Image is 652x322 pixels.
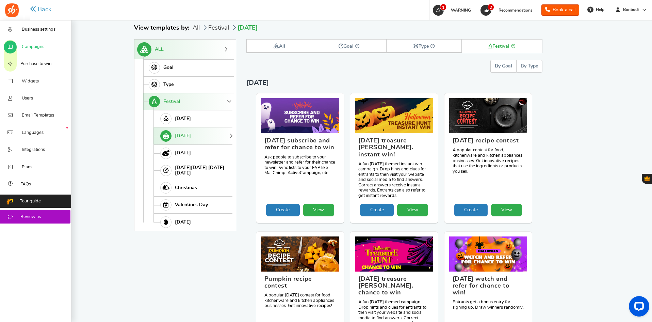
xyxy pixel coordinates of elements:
[153,127,232,144] a: [DATE]
[339,44,360,49] strong: Goal
[488,4,494,11] span: 2
[20,214,41,220] span: Review us
[175,116,191,122] span: [DATE]
[155,47,164,52] span: ALL
[22,164,32,170] span: Plans
[594,7,604,13] span: Help
[22,95,33,102] span: Users
[454,204,488,216] a: Create
[20,198,41,204] span: Tour guide
[264,137,336,154] h3: [DATE] subscribe and refer for chance to win
[175,202,208,208] span: Valentines Day
[175,185,197,191] span: Christmas
[22,130,44,136] span: Languages
[355,133,433,203] figcaption: A fun [DATE] themed instant win campaign. Drop hints and clues for entrants to then visit your we...
[516,60,542,73] button: By Type
[22,44,44,50] span: Campaigns
[175,165,230,177] span: [DATE][DATE] [DATE][DATE]
[585,4,608,15] a: Help
[453,137,524,148] h3: [DATE] recipe contest
[163,65,174,71] span: Goal
[266,204,300,216] a: Create
[134,25,189,31] strong: View templates by:
[143,76,232,93] a: Type
[246,79,269,86] span: [DATE]
[175,150,191,156] span: [DATE]
[22,78,39,85] span: Widgets
[645,176,650,181] span: Gratisfaction
[453,276,524,300] h3: [DATE] watch and refer for chance to win!
[273,44,286,49] strong: All
[541,4,579,16] a: Book a call
[488,44,516,49] strong: Festival
[193,24,200,32] li: All
[22,112,54,119] span: Email Templates
[449,133,527,203] figcaption: A popular contest for food, kitchenware and kitchen appliances businesses. Get innovative recipes...
[623,293,652,322] iframe: LiveChat chat widget
[153,144,232,162] a: [DATE]
[358,276,430,300] h3: [DATE] treasure [PERSON_NAME]. chance to win
[66,127,68,128] em: New
[143,59,232,76] a: Goal
[134,40,232,59] a: ALL
[163,99,180,105] span: Festival
[303,204,334,216] a: View
[153,179,232,196] a: Christmas
[499,8,533,12] span: Recommendations
[451,8,471,12] span: WARNING
[22,147,45,153] span: Integrations
[175,133,191,139] span: [DATE]
[261,133,339,203] figcaption: Ask people to subscribe to your newsletter and refer for their chance to win. Sync lists to your ...
[153,213,232,231] a: [DATE]
[480,5,536,16] a: 2 Recommendations
[413,44,435,49] strong: Type
[153,110,232,127] a: [DATE]
[5,3,19,17] img: Social Boost
[231,24,258,32] li: [DATE]
[264,276,336,293] h3: Pumpkin recipe contest
[397,204,428,216] a: View
[143,93,232,110] a: Festival
[153,162,232,179] a: [DATE][DATE] [DATE][DATE]
[440,4,446,11] span: 1
[642,174,652,184] button: Gratisfaction
[491,204,522,216] a: View
[20,181,31,187] span: FAQs
[163,82,174,88] span: Type
[175,219,191,225] span: [DATE]
[358,137,430,161] h3: [DATE] treasure [PERSON_NAME]. instant win!
[22,27,55,33] span: Business settings
[30,5,51,14] a: Back
[20,61,51,67] span: Purchase to win
[153,196,232,214] a: Valentines Day
[490,60,516,73] button: By Goal
[201,24,229,32] li: Festival
[620,7,641,13] span: Bonbodi
[432,5,474,16] a: 1 WARNING
[360,204,394,216] a: Create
